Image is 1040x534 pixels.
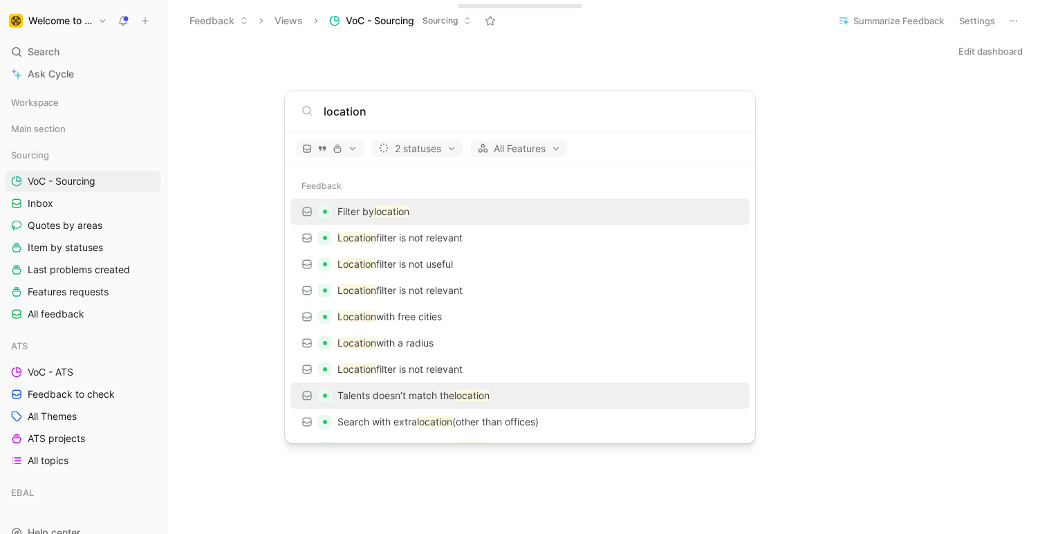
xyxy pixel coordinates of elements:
[290,409,750,435] a: Search with extralocation(other than offices)
[337,414,539,430] p: Search with extra (other than offices)
[337,258,376,270] mark: Location
[337,363,376,375] mark: Location
[290,383,750,409] a: Talents doesn’t match thelocation
[337,440,490,457] p: Talents doesn’t match the
[337,282,463,299] p: filter is not relevant
[290,435,750,461] a: Talents doesn’t match thelocation
[378,140,456,157] span: 2 statuses
[337,256,453,273] p: filter is not useful
[285,174,755,199] div: Feedback
[290,225,750,251] a: Locationfilter is not relevant
[471,140,567,157] button: All Features
[337,284,376,296] mark: Location
[290,330,750,356] a: Locationwith a radius
[337,335,434,351] p: with a radius
[454,389,490,401] mark: location
[337,203,409,220] p: Filter by
[372,140,463,157] button: 2 statuses
[337,311,376,322] mark: Location
[290,199,750,225] a: Filter bylocation
[290,356,750,383] a: Locationfilter is not relevant
[337,361,463,378] p: filter is not relevant
[337,337,376,349] mark: Location
[477,140,561,157] span: All Features
[417,416,452,427] mark: location
[337,309,442,325] p: with free cities
[337,232,376,243] mark: Location
[337,230,463,246] p: filter is not relevant
[290,304,750,330] a: Locationwith free cities
[324,103,739,120] input: Type a command or search anything
[454,442,490,454] mark: location
[290,251,750,277] a: Locationfilter is not useful
[337,387,490,404] p: Talents doesn’t match the
[290,277,750,304] a: Locationfilter is not relevant
[374,205,409,217] mark: location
